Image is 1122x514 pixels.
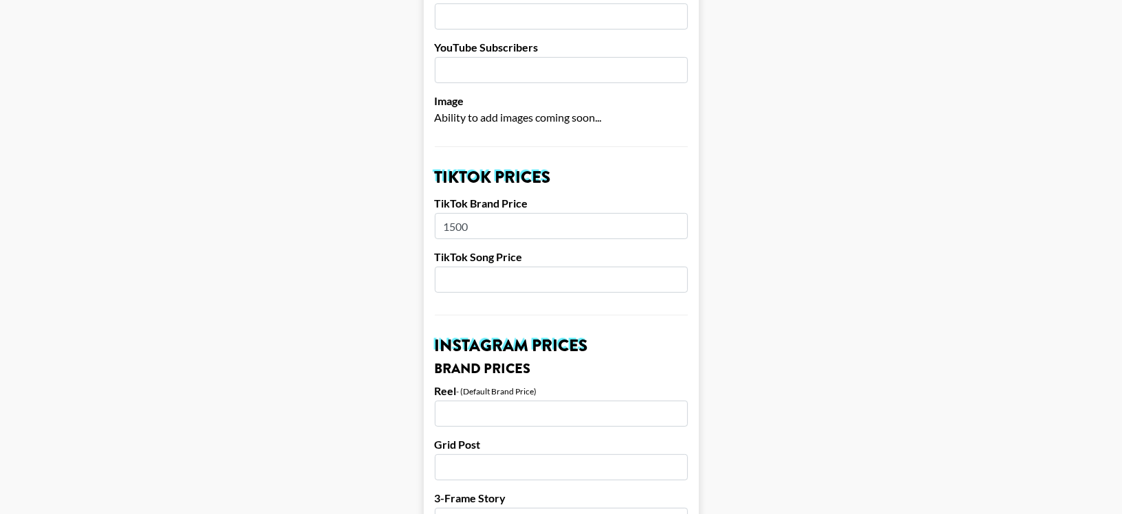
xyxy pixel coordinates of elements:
[435,111,602,124] span: Ability to add images coming soon...
[435,438,688,451] label: Grid Post
[435,41,688,54] label: YouTube Subscribers
[435,197,688,210] label: TikTok Brand Price
[457,386,537,396] div: - (Default Brand Price)
[435,337,688,354] h2: Instagram Prices
[435,362,688,376] h3: Brand Prices
[435,94,688,108] label: Image
[435,491,688,505] label: 3-Frame Story
[435,384,457,398] label: Reel
[435,169,688,186] h2: TikTok Prices
[435,250,688,264] label: TikTok Song Price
